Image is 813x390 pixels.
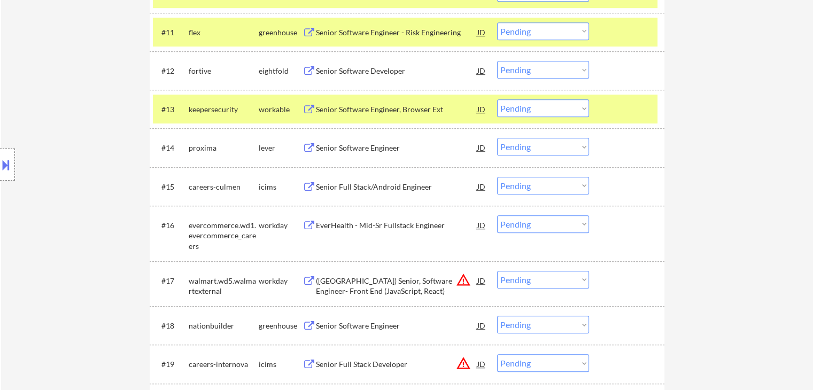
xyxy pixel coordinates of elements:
[316,276,477,297] div: ([GEOGRAPHIC_DATA]) Senior, Software Engineer- Front End (JavaScript, React)
[476,177,487,196] div: JD
[189,182,259,192] div: careers-culmen
[316,143,477,153] div: Senior Software Engineer
[189,220,259,252] div: evercommerce.wd1.evercommerce_careers
[259,104,303,115] div: workable
[476,22,487,42] div: JD
[259,220,303,231] div: workday
[476,215,487,235] div: JD
[189,104,259,115] div: keepersecurity
[259,27,303,38] div: greenhouse
[189,27,259,38] div: flex
[476,316,487,335] div: JD
[316,66,477,76] div: Senior Software Developer
[259,66,303,76] div: eightfold
[316,220,477,231] div: EverHealth - Mid-Sr Fullstack Engineer
[259,321,303,331] div: greenhouse
[259,359,303,370] div: icims
[476,61,487,80] div: JD
[476,271,487,290] div: JD
[189,143,259,153] div: proxima
[316,359,477,370] div: Senior Full Stack Developer
[189,276,259,297] div: walmart.wd5.walmartexternal
[476,138,487,157] div: JD
[316,104,477,115] div: Senior Software Engineer, Browser Ext
[161,27,180,38] div: #11
[259,182,303,192] div: icims
[259,276,303,286] div: workday
[189,359,259,370] div: careers-internova
[161,359,180,370] div: #19
[161,276,180,286] div: #17
[259,143,303,153] div: lever
[316,27,477,38] div: Senior Software Engineer - Risk Engineering
[456,272,471,287] button: warning_amber
[456,356,471,371] button: warning_amber
[161,321,180,331] div: #18
[476,354,487,373] div: JD
[316,182,477,192] div: Senior Full Stack/Android Engineer
[316,321,477,331] div: Senior Software Engineer
[189,321,259,331] div: nationbuilder
[189,66,259,76] div: fortive
[476,99,487,119] div: JD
